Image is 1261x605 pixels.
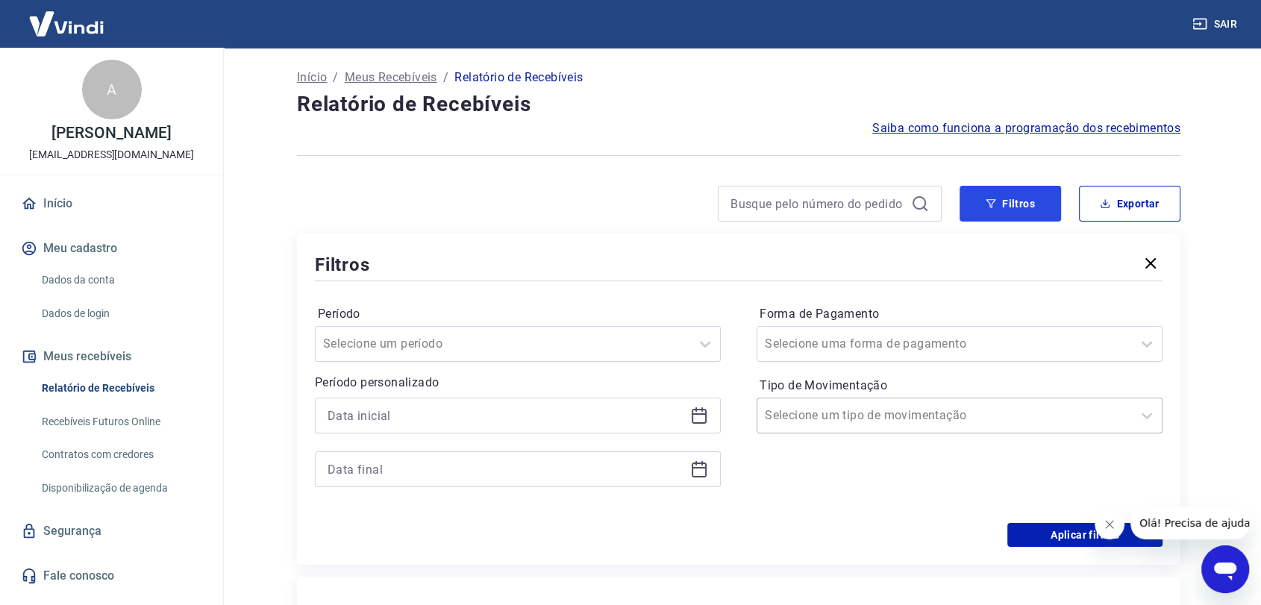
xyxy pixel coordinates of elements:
[297,90,1180,119] h4: Relatório de Recebíveis
[18,1,115,46] img: Vindi
[1079,186,1180,222] button: Exportar
[315,374,721,392] p: Período personalizado
[760,377,1160,395] label: Tipo de Movimentação
[9,10,125,22] span: Olá! Precisa de ajuda?
[36,298,205,329] a: Dados de login
[36,265,205,295] a: Dados da conta
[18,187,205,220] a: Início
[1007,523,1163,547] button: Aplicar filtros
[82,60,142,119] div: A
[960,186,1061,222] button: Filtros
[318,305,718,323] label: Período
[29,147,194,163] p: [EMAIL_ADDRESS][DOMAIN_NAME]
[36,439,205,470] a: Contratos com credores
[297,69,327,87] a: Início
[872,119,1180,137] a: Saiba como funciona a programação dos recebimentos
[1189,10,1243,38] button: Sair
[315,253,370,277] h5: Filtros
[333,69,338,87] p: /
[760,305,1160,323] label: Forma de Pagamento
[1095,510,1124,539] iframe: Fechar mensagem
[51,125,171,141] p: [PERSON_NAME]
[18,340,205,373] button: Meus recebíveis
[18,515,205,548] a: Segurança
[730,192,905,215] input: Busque pelo número do pedido
[1201,545,1249,593] iframe: Botão para abrir a janela de mensagens
[36,407,205,437] a: Recebíveis Futuros Online
[345,69,437,87] a: Meus Recebíveis
[18,232,205,265] button: Meu cadastro
[328,404,684,427] input: Data inicial
[443,69,448,87] p: /
[36,373,205,404] a: Relatório de Recebíveis
[454,69,583,87] p: Relatório de Recebíveis
[18,559,205,592] a: Fale conosco
[1130,507,1249,539] iframe: Mensagem da empresa
[36,473,205,504] a: Disponibilização de agenda
[328,458,684,480] input: Data final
